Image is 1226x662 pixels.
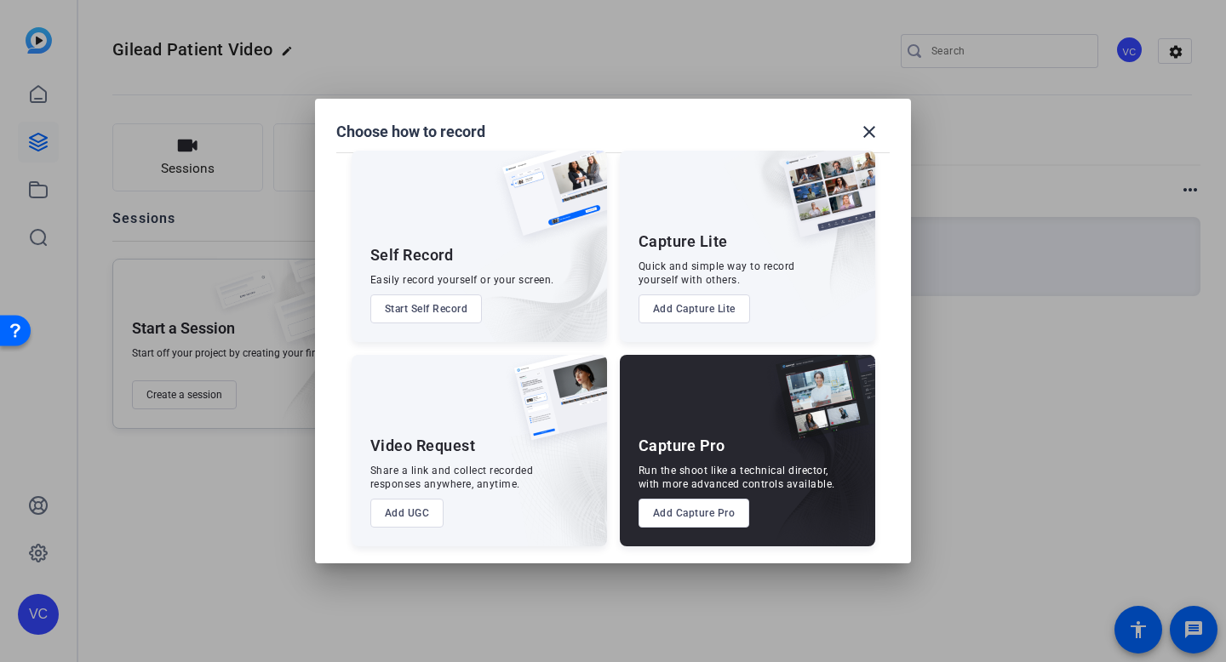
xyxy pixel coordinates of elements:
div: Run the shoot like a technical director, with more advanced controls available. [639,464,835,491]
img: embarkstudio-capture-lite.png [723,151,875,321]
img: embarkstudio-self-record.png [459,187,607,342]
img: embarkstudio-capture-pro.png [749,376,875,546]
button: Add Capture Lite [639,294,750,323]
img: self-record.png [490,151,607,253]
button: Add UGC [370,499,444,528]
div: Video Request [370,436,476,456]
img: ugc-content.png [501,355,607,458]
div: Capture Pro [639,436,725,456]
img: capture-lite.png [770,151,875,254]
div: Share a link and collect recorded responses anywhere, anytime. [370,464,534,491]
div: Quick and simple way to record yourself with others. [639,260,795,287]
img: embarkstudio-ugc-content.png [508,408,607,546]
div: Easily record yourself or your screen. [370,273,554,287]
div: Capture Lite [639,231,728,252]
mat-icon: close [859,122,879,142]
img: capture-pro.png [763,355,875,459]
h1: Choose how to record [336,122,485,142]
button: Add Capture Pro [639,499,750,528]
div: Self Record [370,245,454,265]
button: Start Self Record [370,294,483,323]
